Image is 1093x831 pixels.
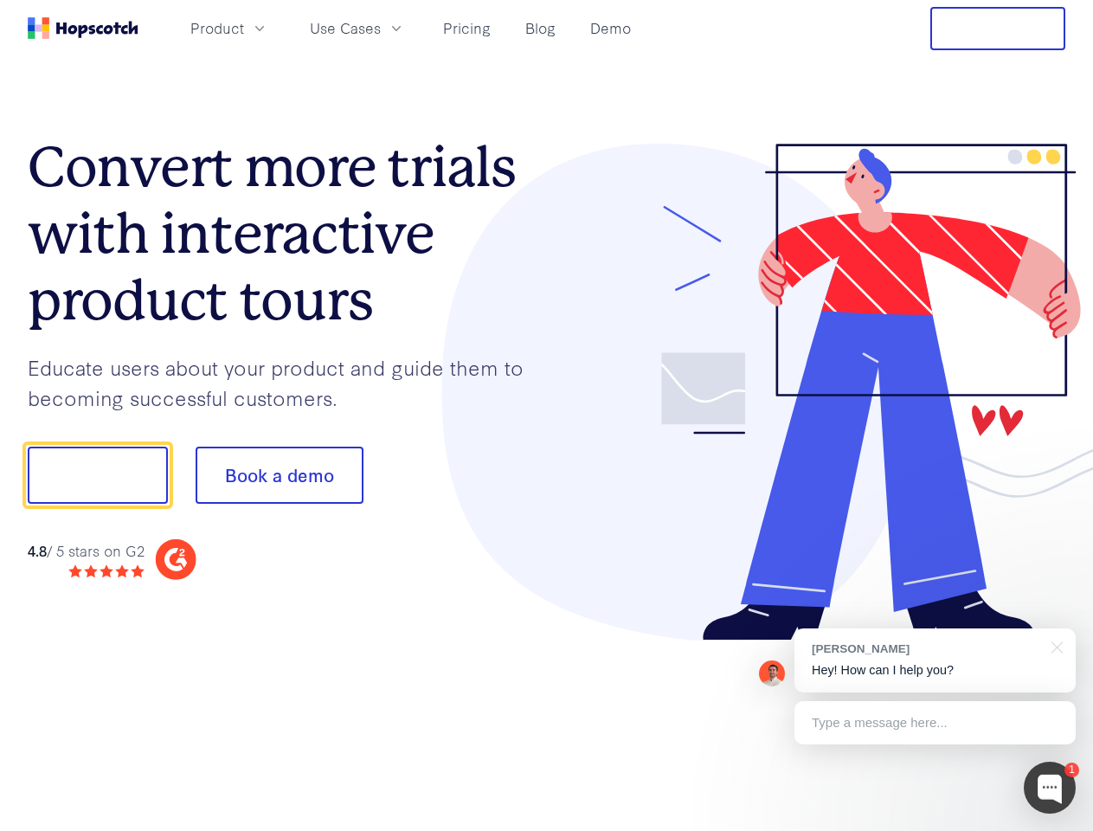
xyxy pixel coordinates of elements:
button: Use Cases [299,14,415,42]
div: / 5 stars on G2 [28,540,145,562]
strong: 4.8 [28,540,47,560]
a: Home [28,17,138,39]
button: Free Trial [930,7,1065,50]
div: [PERSON_NAME] [812,641,1041,657]
a: Blog [518,14,563,42]
h1: Convert more trials with interactive product tours [28,134,547,333]
div: Type a message here... [794,701,1076,744]
a: Demo [583,14,638,42]
button: Book a demo [196,447,363,504]
span: Product [190,17,244,39]
button: Product [180,14,279,42]
div: 1 [1064,763,1079,777]
a: Pricing [436,14,498,42]
img: Mark Spera [759,660,785,686]
span: Use Cases [310,17,381,39]
p: Hey! How can I help you? [812,661,1058,680]
p: Educate users about your product and guide them to becoming successful customers. [28,352,547,412]
button: Show me! [28,447,168,504]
